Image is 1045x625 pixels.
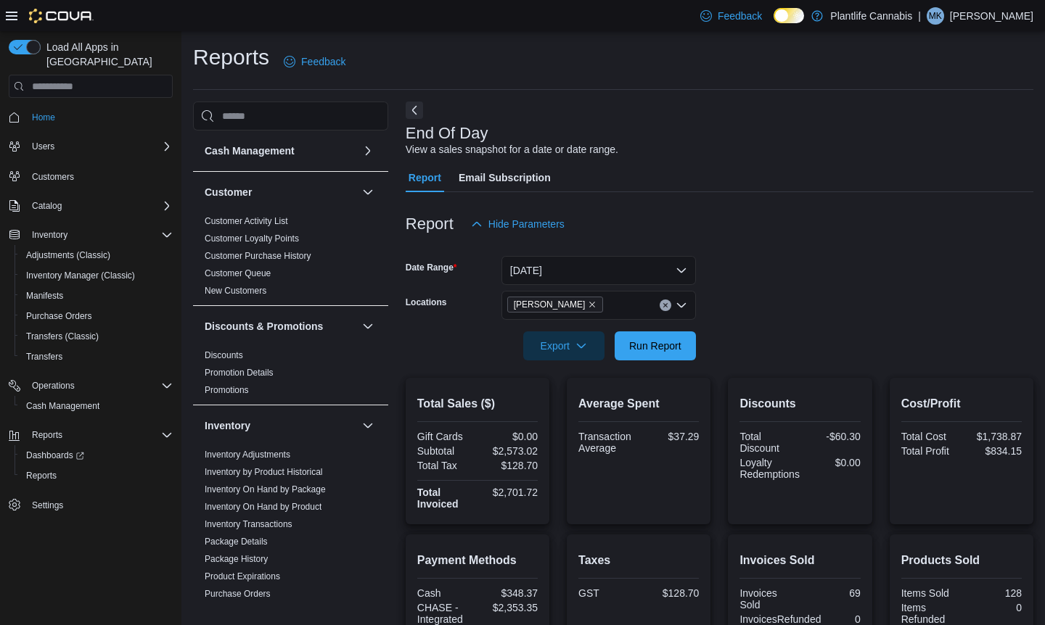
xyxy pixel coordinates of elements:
div: $834.15 [964,445,1022,457]
button: Settings [3,494,179,516]
span: Inventory by Product Historical [205,466,323,478]
h2: Payment Methods [417,552,538,569]
span: Dashboards [20,447,173,464]
button: Cash Management [205,144,356,158]
div: $128.70 [642,587,699,599]
span: Export [532,331,596,360]
a: Settings [26,497,69,514]
span: Users [26,138,173,155]
button: Users [26,138,60,155]
button: Export [523,331,605,360]
div: 128 [964,587,1022,599]
h2: Taxes [578,552,699,569]
div: 0 [964,602,1022,613]
span: Customer Purchase History [205,250,311,262]
div: Matt Kutera [927,7,944,25]
button: Catalog [26,197,67,215]
div: $0.00 [480,431,538,442]
span: Leduc [507,297,604,312]
span: Feedback [718,9,762,23]
nav: Complex example [9,101,173,553]
button: Customer [205,185,356,199]
a: Purchase Orders [205,589,271,599]
span: Package Details [205,536,268,547]
a: Discounts [205,350,243,360]
div: Total Tax [417,460,475,471]
h2: Products Sold [901,552,1022,569]
button: Customer [359,183,377,201]
span: Inventory Adjustments [205,449,290,460]
a: Transfers [20,348,68,365]
h2: Average Spent [578,395,699,413]
button: Cash Management [359,142,377,160]
a: Adjustments (Classic) [20,247,116,264]
span: Cash Management [20,397,173,415]
h2: Cost/Profit [901,395,1022,413]
div: $2,353.35 [480,602,538,613]
span: Settings [26,496,173,514]
span: Reports [32,429,62,441]
button: Transfers [15,347,179,367]
label: Date Range [406,262,457,273]
span: Hide Parameters [488,217,565,231]
a: Package Details [205,537,268,547]
span: Inventory On Hand by Product [205,501,321,513]
label: Locations [406,297,447,308]
span: Home [26,108,173,126]
h2: Discounts [739,395,860,413]
a: Purchase Orders [20,307,98,325]
div: Subtotal [417,445,475,457]
div: 69 [803,587,861,599]
a: Promotions [205,385,249,395]
div: $2,701.72 [480,487,538,498]
span: Purchase Orders [20,307,173,325]
span: Reports [20,467,173,484]
span: Transfers [26,351,62,363]
span: Inventory [26,226,173,244]
span: Users [32,141,54,152]
span: Product Expirations [205,571,280,582]
span: Run Report [629,339,681,353]
button: Catalog [3,196,179,216]
div: Loyalty Redemptions [739,457,800,480]
a: Customer Activity List [205,216,288,226]
button: Run Report [615,331,696,360]
span: Catalog [32,200,62,212]
span: Customers [32,171,74,183]
div: $37.29 [642,431,699,442]
div: $348.37 [480,587,538,599]
span: Home [32,112,55,123]
span: New Customers [205,285,266,297]
div: Total Profit [901,445,959,457]
a: Customer Queue [205,268,271,278]
button: Inventory [3,225,179,245]
span: Dashboards [26,450,84,461]
div: Total Cost [901,431,959,442]
span: Customers [26,167,173,185]
h2: Total Sales ($) [417,395,538,413]
div: $1,738.87 [964,431,1022,442]
a: Product Expirations [205,571,280,581]
div: Items Sold [901,587,959,599]
span: Reports [26,426,173,444]
span: Adjustments (Classic) [20,247,173,264]
span: Email Subscription [459,163,551,192]
p: | [918,7,921,25]
p: Plantlife Cannabis [830,7,912,25]
span: Manifests [20,287,173,305]
span: Package History [205,553,268,565]
span: Transfers (Classic) [26,331,99,342]
div: Transaction Average [578,431,636,454]
span: Reports [26,470,57,481]
button: Inventory [205,418,356,433]
img: Cova [29,9,94,23]
a: Promotion Details [205,368,274,378]
h3: Cash Management [205,144,295,158]
span: Inventory Manager (Classic) [26,270,135,281]
span: Inventory Manager (Classic) [20,267,173,284]
button: Reports [3,425,179,445]
a: Transfers (Classic) [20,328,104,345]
a: Customer Loyalty Points [205,233,299,244]
a: Inventory Transactions [205,519,292,529]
